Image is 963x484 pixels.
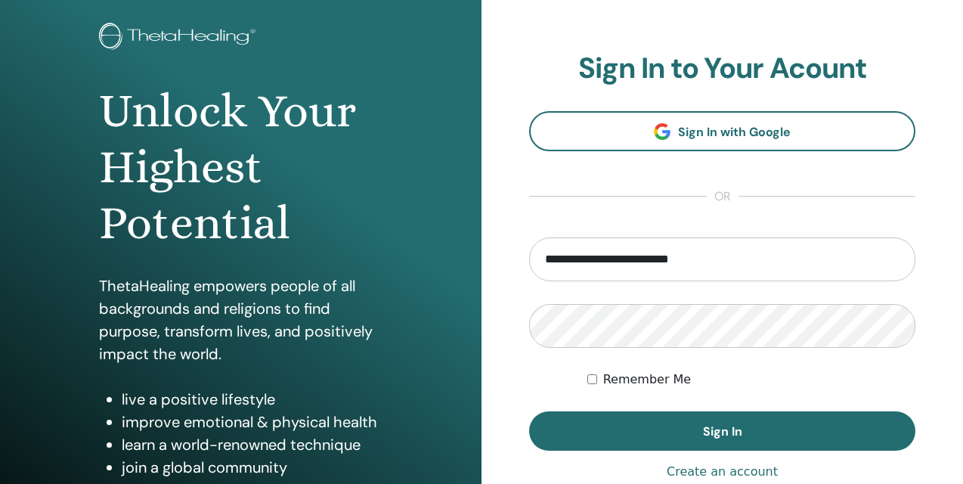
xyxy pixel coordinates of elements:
li: join a global community [122,456,382,479]
span: Sign In [703,423,742,439]
h2: Sign In to Your Acount [529,51,915,86]
span: Sign In with Google [678,124,791,140]
li: learn a world-renowned technique [122,433,382,456]
li: improve emotional & physical health [122,411,382,433]
li: live a positive lifestyle [122,388,382,411]
a: Create an account [667,463,778,481]
h1: Unlock Your Highest Potential [99,83,382,252]
span: or [707,188,739,206]
div: Keep me authenticated indefinitely or until I manually logout [587,371,915,389]
p: ThetaHealing empowers people of all backgrounds and religions to find purpose, transform lives, a... [99,275,382,365]
button: Sign In [529,411,915,451]
label: Remember Me [603,371,692,389]
a: Sign In with Google [529,111,915,151]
